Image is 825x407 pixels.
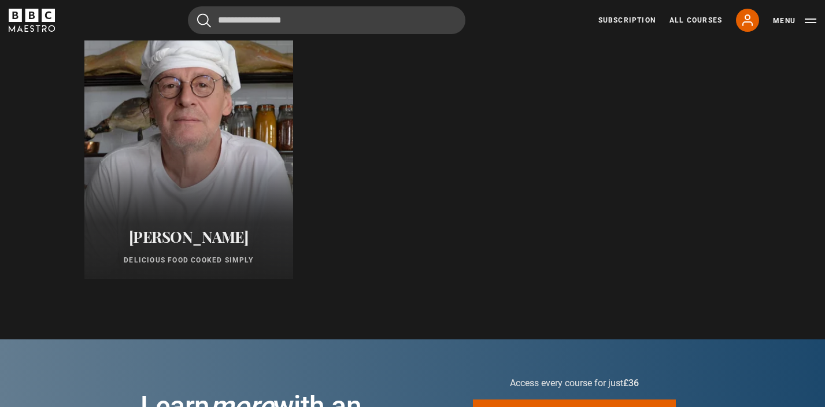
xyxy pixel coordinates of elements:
[188,6,465,34] input: Search
[598,15,656,25] a: Subscription
[623,378,639,388] span: £36
[98,255,279,265] p: Delicious Food Cooked Simply
[773,15,816,27] button: Toggle navigation
[84,2,293,279] a: [PERSON_NAME] Delicious Food Cooked Simply
[669,15,722,25] a: All Courses
[473,376,676,390] p: Access every course for just
[197,13,211,28] button: Submit the search query
[9,9,55,32] svg: BBC Maestro
[98,228,279,246] h2: [PERSON_NAME]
